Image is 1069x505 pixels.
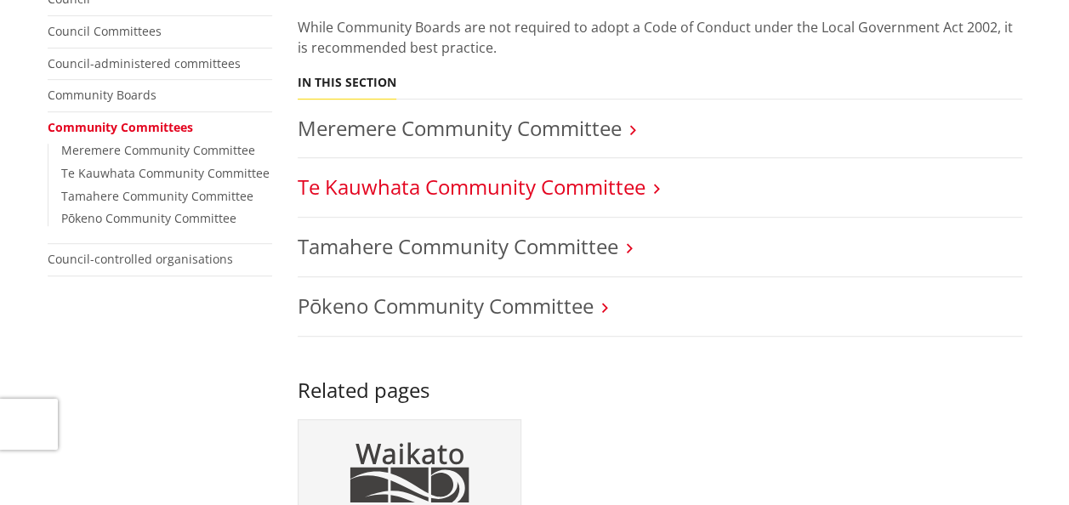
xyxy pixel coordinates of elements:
a: Tamahere Community Committee [61,188,253,204]
a: Te Kauwhata Community Committee [61,165,270,181]
a: Meremere Community Committee [298,114,622,142]
a: Community Boards [48,87,156,103]
h3: Related pages [298,354,1022,403]
a: Pōkeno Community Committee [61,210,236,226]
a: Meremere Community Committee [61,142,255,158]
a: Council-controlled organisations [48,251,233,267]
a: Council Committees [48,23,162,39]
a: Tamahere Community Committee [298,232,618,260]
a: Te Kauwhata Community Committee [298,173,645,201]
p: While Community Boards are not required to adopt a Code of Conduct under the Local Government Act... [298,17,1022,58]
a: Council-administered committees [48,55,241,71]
a: Pōkeno Community Committee [298,292,594,320]
h5: In this section [298,76,396,90]
a: Community Committees [48,119,193,135]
